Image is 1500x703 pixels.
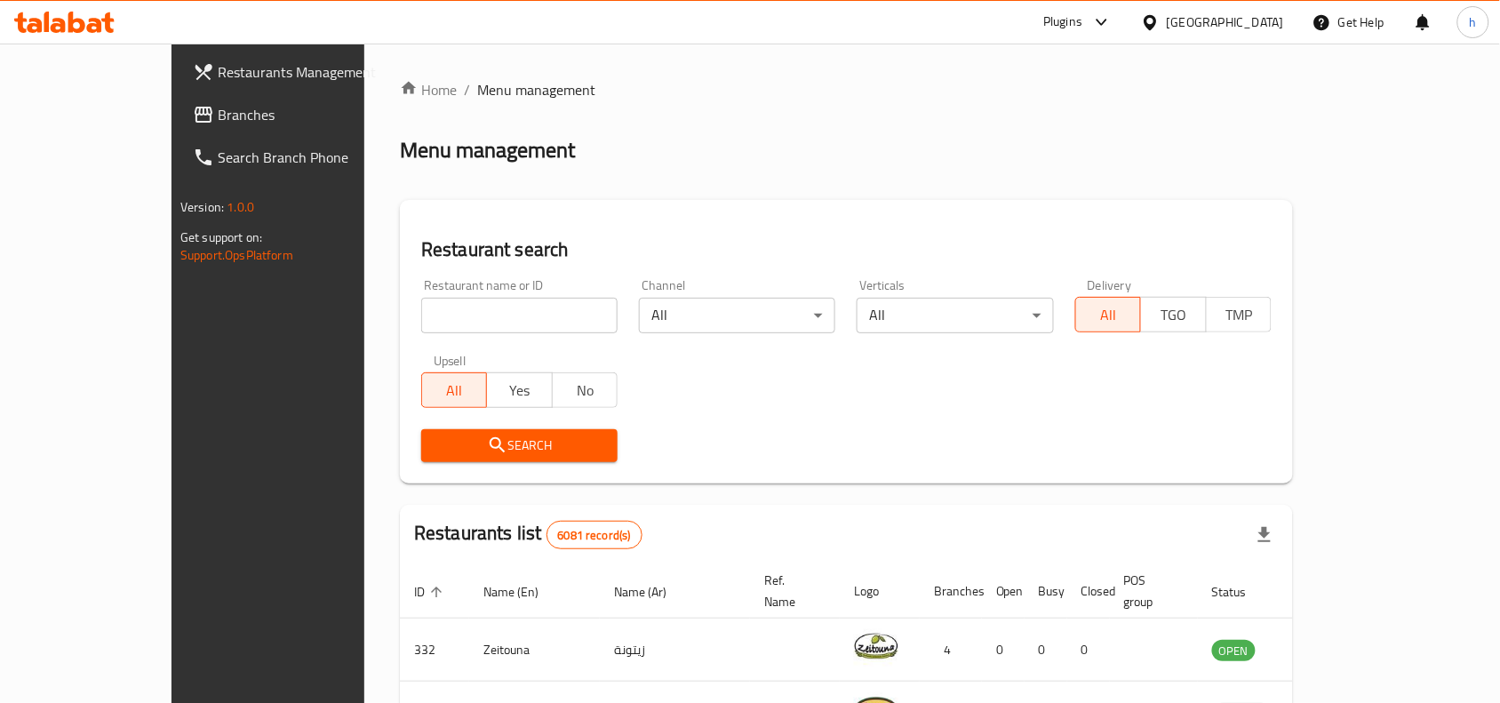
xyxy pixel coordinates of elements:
a: Branches [179,93,422,136]
button: All [1075,297,1141,332]
span: Restaurants Management [218,61,408,83]
span: TMP [1214,302,1265,328]
a: Home [400,79,457,100]
span: TGO [1148,302,1199,328]
span: Yes [494,378,545,403]
th: Open [982,564,1025,619]
h2: Restaurant search [421,236,1272,263]
span: No [560,378,610,403]
span: Branches [218,104,408,125]
td: 4 [920,619,982,682]
div: [GEOGRAPHIC_DATA] [1167,12,1284,32]
td: 332 [400,619,469,682]
a: Support.OpsPlatform [180,244,293,267]
span: Menu management [477,79,595,100]
span: Search [435,435,603,457]
span: OPEN [1212,641,1256,661]
td: 0 [1025,619,1067,682]
th: Logo [840,564,920,619]
li: / [464,79,470,100]
div: Export file [1243,514,1286,556]
span: All [1083,302,1134,328]
button: TMP [1206,297,1272,332]
span: All [429,378,480,403]
button: No [552,372,618,408]
td: زيتونة [600,619,750,682]
td: 0 [982,619,1025,682]
th: Busy [1025,564,1067,619]
span: POS group [1124,570,1177,612]
span: Name (Ar) [614,581,690,603]
th: Branches [920,564,982,619]
span: Status [1212,581,1270,603]
td: 0 [1067,619,1110,682]
span: Version: [180,196,224,219]
nav: breadcrumb [400,79,1293,100]
label: Delivery [1088,279,1132,292]
span: h [1470,12,1477,32]
button: TGO [1140,297,1206,332]
input: Search for restaurant name or ID.. [421,298,618,333]
div: Plugins [1043,12,1082,33]
th: Closed [1067,564,1110,619]
span: Name (En) [483,581,562,603]
div: Total records count [547,521,642,549]
span: 1.0.0 [227,196,254,219]
div: All [639,298,835,333]
h2: Menu management [400,136,575,164]
span: Ref. Name [764,570,818,612]
a: Restaurants Management [179,51,422,93]
h2: Restaurants list [414,520,642,549]
div: OPEN [1212,640,1256,661]
span: Search Branch Phone [218,147,408,168]
span: Get support on: [180,226,262,249]
span: ID [414,581,448,603]
div: All [857,298,1053,333]
button: All [421,372,487,408]
button: Search [421,429,618,462]
span: 6081 record(s) [547,527,642,544]
button: Yes [486,372,552,408]
img: Zeitouna [854,624,898,668]
label: Upsell [434,355,467,367]
td: Zeitouna [469,619,600,682]
a: Search Branch Phone [179,136,422,179]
